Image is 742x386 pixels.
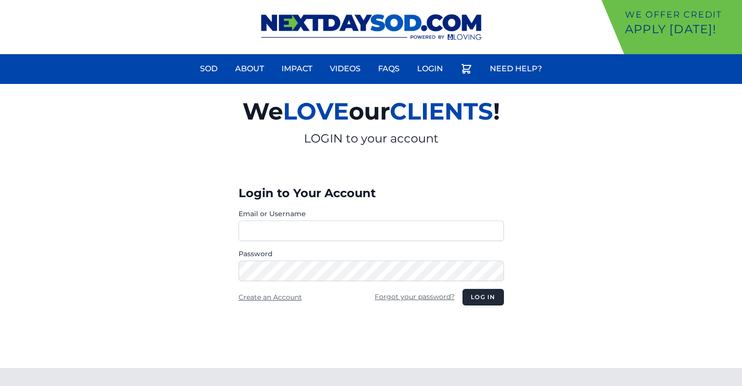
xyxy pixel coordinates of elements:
a: Impact [276,57,318,81]
a: Login [411,57,449,81]
p: LOGIN to your account [129,131,613,146]
p: We offer Credit [625,8,738,21]
a: Forgot your password? [375,292,455,301]
label: Password [239,249,504,259]
h3: Login to Your Account [239,185,504,201]
span: CLIENTS [390,97,493,125]
a: Sod [194,57,223,81]
button: Log in [462,289,503,305]
a: FAQs [372,57,405,81]
a: About [229,57,270,81]
p: Apply [DATE]! [625,21,738,37]
h2: We our ! [129,92,613,131]
a: Videos [324,57,366,81]
a: Create an Account [239,293,302,302]
a: Need Help? [484,57,548,81]
span: LOVE [283,97,349,125]
label: Email or Username [239,209,504,219]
